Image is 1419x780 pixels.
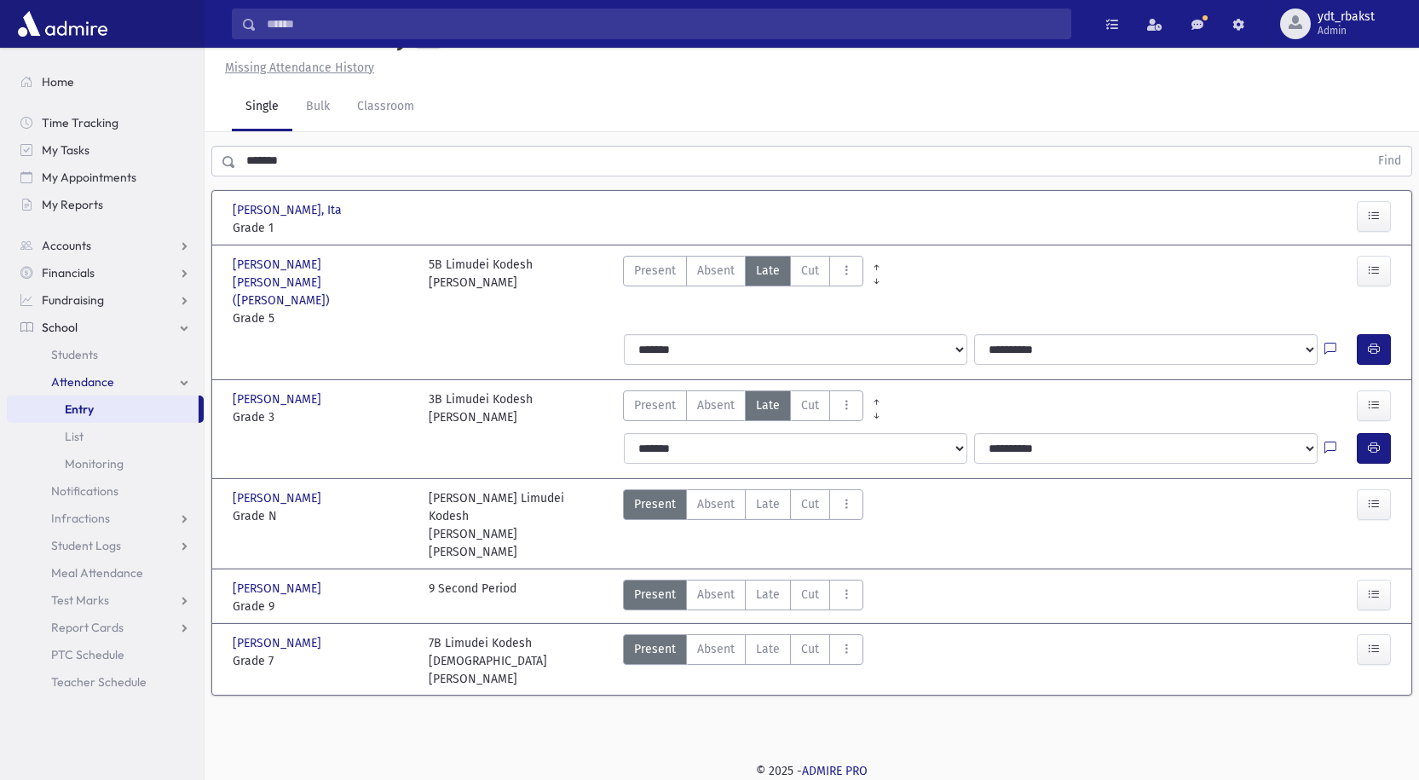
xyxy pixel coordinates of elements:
span: Late [756,640,780,658]
span: Admin [1318,24,1375,38]
div: [PERSON_NAME] Limudei Kodesh [PERSON_NAME] [PERSON_NAME] [429,489,608,561]
span: Present [634,396,676,414]
a: Meal Attendance [7,559,204,586]
span: Financials [42,265,95,280]
span: Late [756,495,780,513]
span: Fundraising [42,292,104,308]
span: Cut [801,262,819,280]
span: Notifications [51,483,118,499]
div: AttTypes [623,634,863,688]
span: [PERSON_NAME] [233,489,325,507]
span: PTC Schedule [51,647,124,662]
span: Grade N [233,507,412,525]
span: Present [634,640,676,658]
span: Absent [697,396,735,414]
a: Teacher Schedule [7,668,204,696]
span: Infractions [51,511,110,526]
span: Entry [65,402,94,417]
a: Single [232,84,292,131]
div: 7B Limudei Kodesh [DEMOGRAPHIC_DATA][PERSON_NAME] [429,634,608,688]
div: AttTypes [623,580,863,615]
span: Home [42,74,74,90]
a: Monitoring [7,450,204,477]
a: PTC Schedule [7,641,204,668]
span: Present [634,586,676,604]
span: ydt_rbakst [1318,10,1375,24]
span: Test Marks [51,592,109,608]
a: Attendance [7,368,204,396]
span: My Appointments [42,170,136,185]
span: Late [756,396,780,414]
span: Absent [697,495,735,513]
u: Missing Attendance History [225,61,374,75]
span: Accounts [42,238,91,253]
a: Bulk [292,84,343,131]
span: Grade 5 [233,309,412,327]
a: Missing Attendance History [218,61,374,75]
span: Cut [801,640,819,658]
a: Infractions [7,505,204,532]
span: Teacher Schedule [51,674,147,690]
a: Fundraising [7,286,204,314]
span: Late [756,262,780,280]
span: Cut [801,495,819,513]
span: Grade 1 [233,219,412,237]
span: [PERSON_NAME], Ita [233,201,345,219]
a: Entry [7,396,199,423]
span: Meal Attendance [51,565,143,581]
a: Accounts [7,232,204,259]
a: School [7,314,204,341]
a: Financials [7,259,204,286]
span: School [42,320,78,335]
span: [PERSON_NAME] [233,390,325,408]
img: AdmirePro [14,7,112,41]
a: Time Tracking [7,109,204,136]
a: My Appointments [7,164,204,191]
a: My Tasks [7,136,204,164]
a: List [7,423,204,450]
span: My Reports [42,197,103,212]
a: Report Cards [7,614,204,641]
span: Absent [697,586,735,604]
span: Grade 9 [233,598,412,615]
span: [PERSON_NAME] [233,580,325,598]
button: Find [1368,147,1411,176]
div: 5B Limudei Kodesh [PERSON_NAME] [429,256,533,327]
span: Absent [697,262,735,280]
span: Report Cards [51,620,124,635]
div: 3B Limudei Kodesh [PERSON_NAME] [429,390,533,426]
span: Cut [801,586,819,604]
div: AttTypes [623,390,863,426]
span: Time Tracking [42,115,118,130]
span: Cut [801,396,819,414]
a: Students [7,341,204,368]
a: Test Marks [7,586,204,614]
span: Grade 7 [233,652,412,670]
div: AttTypes [623,489,863,561]
span: Student Logs [51,538,121,553]
a: Student Logs [7,532,204,559]
span: Students [51,347,98,362]
a: My Reports [7,191,204,218]
span: Present [634,262,676,280]
div: 9 Second Period [429,580,516,615]
input: Search [257,9,1070,39]
span: [PERSON_NAME] [233,634,325,652]
div: AttTypes [623,256,863,327]
a: Notifications [7,477,204,505]
span: Attendance [51,374,114,390]
span: Present [634,495,676,513]
span: Grade 3 [233,408,412,426]
span: Monitoring [65,456,124,471]
div: © 2025 - [232,762,1392,780]
span: My Tasks [42,142,89,158]
span: Late [756,586,780,604]
span: [PERSON_NAME] [PERSON_NAME] ([PERSON_NAME]) [233,256,412,309]
span: List [65,429,84,444]
a: Classroom [343,84,428,131]
a: Home [7,68,204,95]
span: Absent [697,640,735,658]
